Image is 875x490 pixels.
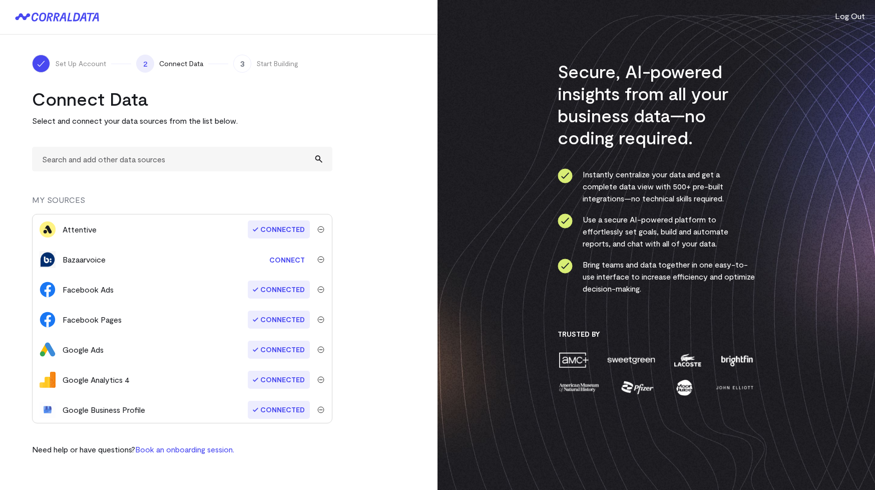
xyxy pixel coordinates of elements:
img: google_ads-c8121f33.png [40,342,56,358]
img: ico-check-circle-4b19435c.svg [558,259,573,274]
span: Connected [248,281,310,299]
img: trash-40e54a27.svg [317,256,324,263]
div: Google Ads [63,344,104,356]
span: Connect Data [159,59,203,69]
h3: Secure, AI-powered insights from all your business data—no coding required. [558,60,755,148]
div: Facebook Ads [63,284,114,296]
img: brightfin-a251e171.png [719,351,755,369]
img: ico-check-circle-4b19435c.svg [558,213,573,228]
span: Start Building [256,59,298,69]
img: amnh-5afada46.png [558,379,601,396]
img: amc-0b11a8f1.png [558,351,590,369]
div: Google Analytics 4 [63,374,130,386]
a: Connect [264,251,310,269]
img: google_analytics_4-4ee20295.svg [40,372,56,388]
img: trash-40e54a27.svg [317,406,324,413]
img: sweetgreen-1d1fb32c.png [606,351,656,369]
img: attentive-31a3840e.svg [40,221,56,237]
div: Google Business Profile [63,404,145,416]
li: Instantly centralize your data and get a complete data view with 500+ pre-built integrations—no t... [558,168,755,204]
h2: Connect Data [32,88,332,110]
img: trash-40e54a27.svg [317,226,324,233]
div: Bazaarvoice [63,254,106,266]
img: trash-40e54a27.svg [317,316,324,323]
img: facebook_pages-56946ca1.svg [40,312,56,328]
img: ico-check-white-5ff98cb1.svg [36,59,46,69]
span: 2 [136,55,154,73]
span: Connected [248,311,310,329]
h3: Trusted By [558,330,755,339]
img: lacoste-7a6b0538.png [673,351,702,369]
img: john-elliott-25751c40.png [714,379,755,396]
p: Select and connect your data sources from the list below. [32,115,332,127]
div: Facebook Pages [63,314,122,326]
img: moon-juice-c312e729.png [674,379,694,396]
img: trash-40e54a27.svg [317,346,324,353]
input: Search and add other data sources [32,147,332,171]
img: trash-40e54a27.svg [317,376,324,383]
span: Connected [248,401,310,419]
li: Bring teams and data together in one easy-to-use interface to increase efficiency and optimize de... [558,259,755,295]
p: Need help or have questions? [32,443,234,455]
img: facebook_ads-56946ca1.svg [40,282,56,298]
img: google_business_profile-01dad752.svg [40,402,56,418]
div: MY SOURCES [32,194,332,214]
span: 3 [233,55,251,73]
span: Connected [248,341,310,359]
img: pfizer-e137f5fc.png [620,379,655,396]
a: Book an onboarding session. [135,444,234,454]
span: Connected [248,220,310,238]
img: ico-check-circle-4b19435c.svg [558,168,573,183]
span: Connected [248,371,310,389]
button: Log Out [835,10,865,22]
img: trash-40e54a27.svg [317,286,324,293]
span: Set Up Account [55,59,106,69]
div: Attentive [63,223,97,235]
li: Use a secure AI-powered platform to effortlessly set goals, build and automate reports, and chat ... [558,213,755,250]
img: bazaarvoice-3ea0e971.svg [40,251,56,268]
